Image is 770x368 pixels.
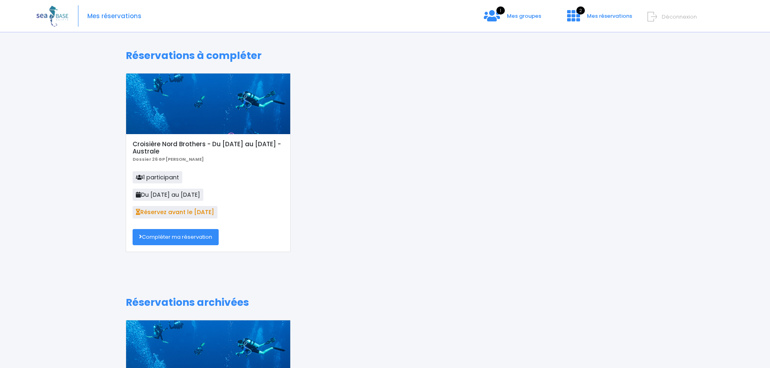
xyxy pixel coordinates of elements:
span: Mes groupes [507,12,541,20]
a: Compléter ma réservation [133,229,219,245]
b: Dossier 26 GP [PERSON_NAME] [133,156,204,162]
span: 1 participant [133,171,182,183]
span: Déconnexion [662,13,697,21]
span: 1 [496,6,505,15]
a: 2 Mes réservations [561,15,637,23]
h5: Croisière Nord Brothers - Du [DATE] au [DATE] - Australe [133,141,283,155]
span: Mes réservations [587,12,632,20]
a: 1 Mes groupes [477,15,548,23]
span: Du [DATE] au [DATE] [133,189,203,201]
h1: Réservations à compléter [126,50,644,62]
span: 2 [576,6,585,15]
h1: Réservations archivées [126,297,644,309]
span: Réservez avant le [DATE] [133,206,217,218]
